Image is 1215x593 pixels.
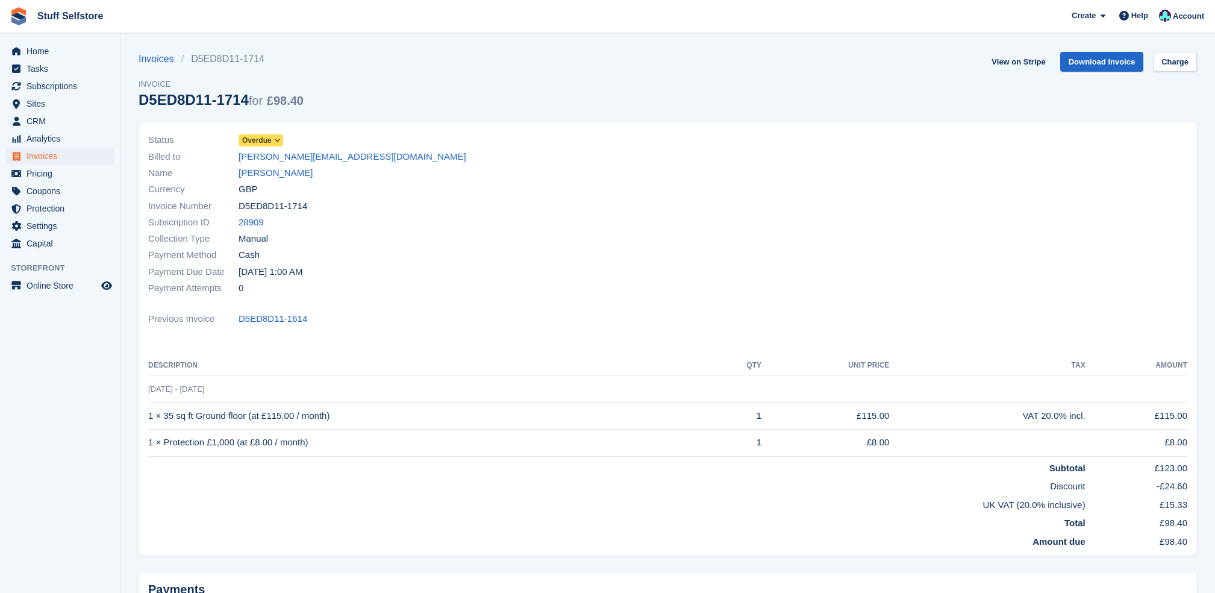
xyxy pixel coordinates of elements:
a: View on Stripe [987,52,1050,72]
span: Billed to [148,150,239,164]
div: VAT 20.0% incl. [889,409,1085,423]
span: for [249,94,263,107]
span: Payment Due Date [148,265,239,279]
a: menu [6,148,114,165]
td: Discount [148,475,1085,494]
span: Invoice [139,78,304,90]
th: Description [148,356,715,375]
span: Payment Method [148,248,239,262]
td: 1 × Protection £1,000 (at £8.00 / month) [148,429,715,456]
span: Coupons [27,183,99,199]
span: Online Store [27,277,99,294]
strong: Total [1064,518,1085,528]
a: menu [6,43,114,60]
td: £123.00 [1085,456,1187,475]
a: menu [6,95,114,112]
strong: Subtotal [1049,463,1085,473]
span: Sites [27,95,99,112]
span: Manual [239,232,268,246]
div: D5ED8D11-1714 [139,92,304,108]
a: Charge [1153,52,1197,72]
th: Tax [889,356,1085,375]
span: Overdue [242,135,272,146]
a: Preview store [99,278,114,293]
span: Invoice Number [148,199,239,213]
span: CRM [27,113,99,130]
span: Previous Invoice [148,312,239,326]
span: Capital [27,235,99,252]
a: Overdue [239,133,283,147]
a: menu [6,78,114,95]
span: GBP [239,183,258,196]
th: Unit Price [761,356,889,375]
time: 2025-09-25 00:00:00 UTC [239,265,302,279]
img: Simon Gardner [1159,10,1171,22]
a: menu [6,235,114,252]
span: Pricing [27,165,99,182]
span: Cash [239,248,260,262]
a: [PERSON_NAME] [239,166,313,180]
a: menu [6,218,114,234]
a: menu [6,60,114,77]
td: 1 [715,403,761,430]
a: Download Invoice [1060,52,1144,72]
a: menu [6,113,114,130]
span: Currency [148,183,239,196]
a: Stuff Selfstore [33,6,108,26]
a: [PERSON_NAME][EMAIL_ADDRESS][DOMAIN_NAME] [239,150,466,164]
span: Collection Type [148,232,239,246]
td: 1 × 35 sq ft Ground floor (at £115.00 / month) [148,403,715,430]
a: menu [6,130,114,147]
a: menu [6,277,114,294]
td: £115.00 [1085,403,1187,430]
nav: breadcrumbs [139,52,304,66]
span: Storefront [11,262,120,274]
td: UK VAT (20.0% inclusive) [148,494,1085,512]
td: £98.40 [1085,512,1187,530]
span: Protection [27,200,99,217]
span: Help [1131,10,1148,22]
img: stora-icon-8386f47178a22dfd0bd8f6a31ec36ba5ce8667c1dd55bd0f319d3a0aa187defe.svg [10,7,28,25]
td: £98.40 [1085,530,1187,549]
span: D5ED8D11-1714 [239,199,307,213]
strong: Amount due [1032,536,1085,547]
span: Create [1072,10,1096,22]
a: menu [6,165,114,182]
td: 1 [715,429,761,456]
a: Invoices [139,52,181,66]
span: Analytics [27,130,99,147]
span: Payment Attempts [148,281,239,295]
td: £115.00 [761,403,889,430]
td: £8.00 [761,429,889,456]
th: QTY [715,356,761,375]
span: Home [27,43,99,60]
td: -£24.60 [1085,475,1187,494]
span: Subscriptions [27,78,99,95]
a: menu [6,183,114,199]
span: Name [148,166,239,180]
a: 28909 [239,216,264,230]
span: Subscription ID [148,216,239,230]
span: Invoices [27,148,99,165]
span: [DATE] - [DATE] [148,384,204,394]
td: £15.33 [1085,494,1187,512]
span: Settings [27,218,99,234]
td: £8.00 [1085,429,1187,456]
span: Status [148,133,239,147]
span: 0 [239,281,243,295]
a: D5ED8D11-1614 [239,312,307,326]
th: Amount [1085,356,1187,375]
span: Account [1173,10,1204,22]
span: £98.40 [267,94,304,107]
span: Tasks [27,60,99,77]
a: menu [6,200,114,217]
